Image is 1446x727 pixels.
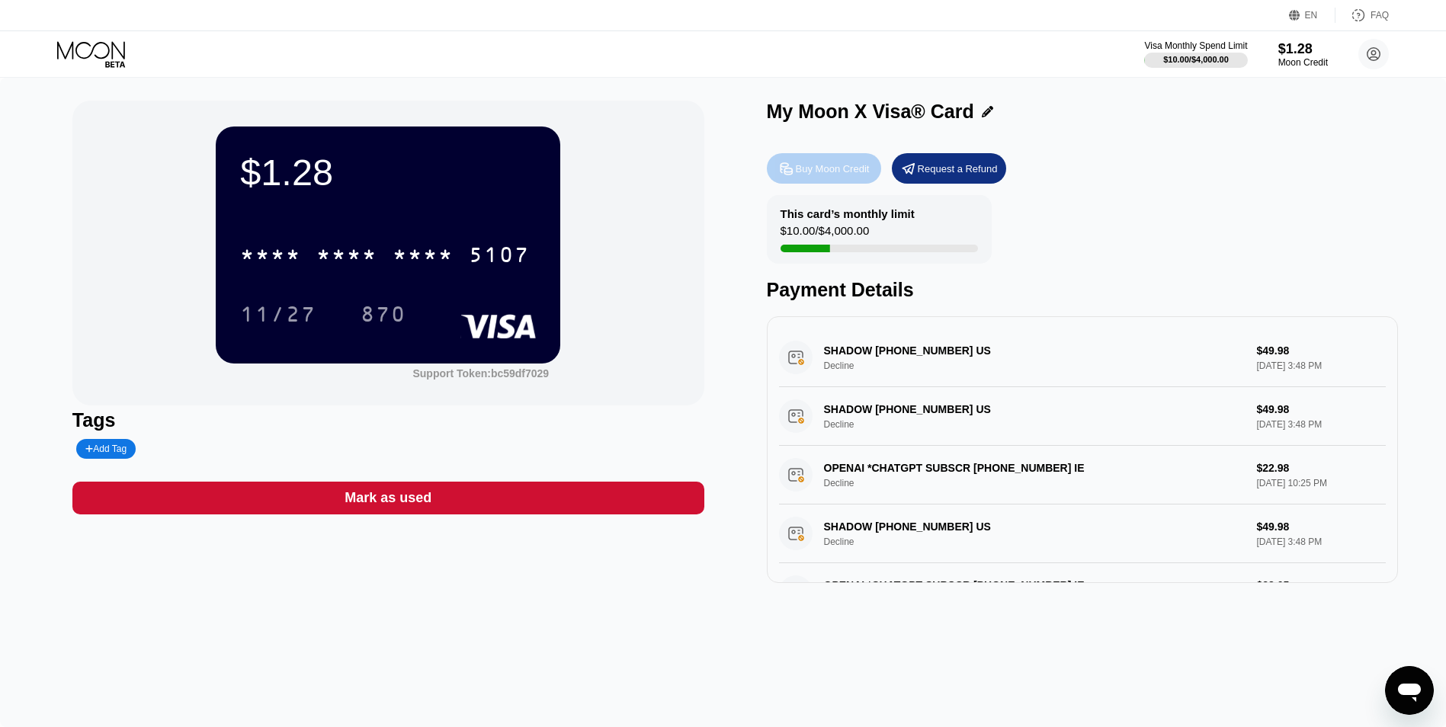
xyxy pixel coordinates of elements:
[781,207,915,220] div: This card’s monthly limit
[469,245,530,269] div: 5107
[1289,8,1335,23] div: EN
[767,153,881,184] div: Buy Moon Credit
[892,153,1006,184] div: Request a Refund
[76,439,136,459] div: Add Tag
[229,295,328,333] div: 11/27
[1278,41,1328,68] div: $1.28Moon Credit
[240,151,536,194] div: $1.28
[1144,40,1247,51] div: Visa Monthly Spend Limit
[767,279,1399,301] div: Payment Details
[361,304,406,328] div: 870
[1385,666,1434,715] iframe: Button to launch messaging window
[72,409,704,431] div: Tags
[781,224,870,245] div: $10.00 / $4,000.00
[1278,41,1328,57] div: $1.28
[85,444,127,454] div: Add Tag
[1335,8,1389,23] div: FAQ
[349,295,418,333] div: 870
[1144,40,1247,68] div: Visa Monthly Spend Limit$10.00/$4,000.00
[796,162,870,175] div: Buy Moon Credit
[345,489,431,507] div: Mark as used
[412,367,549,380] div: Support Token:bc59df7029
[1163,55,1229,64] div: $10.00 / $4,000.00
[72,482,704,514] div: Mark as used
[918,162,998,175] div: Request a Refund
[767,101,974,123] div: My Moon X Visa® Card
[240,304,316,328] div: 11/27
[1278,57,1328,68] div: Moon Credit
[1305,10,1318,21] div: EN
[1371,10,1389,21] div: FAQ
[412,367,549,380] div: Support Token: bc59df7029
